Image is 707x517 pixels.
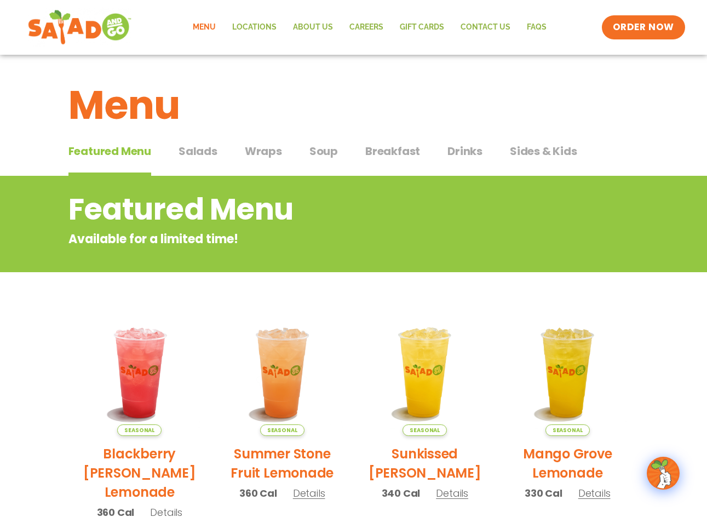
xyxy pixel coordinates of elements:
[362,309,488,436] img: Product photo for Sunkissed Yuzu Lemonade
[519,15,555,40] a: FAQs
[648,458,679,489] img: wpChatIcon
[436,486,468,500] span: Details
[613,21,674,34] span: ORDER NOW
[578,486,611,500] span: Details
[309,143,338,159] span: Soup
[341,15,392,40] a: Careers
[504,309,631,436] img: Product photo for Mango Grove Lemonade
[68,187,551,232] h2: Featured Menu
[525,486,562,501] span: 330 Cal
[68,230,551,248] p: Available for a limited time!
[365,143,420,159] span: Breakfast
[452,15,519,40] a: Contact Us
[260,424,304,436] span: Seasonal
[382,486,421,501] span: 340 Cal
[285,15,341,40] a: About Us
[219,309,346,436] img: Product photo for Summer Stone Fruit Lemonade
[293,486,325,500] span: Details
[117,424,162,436] span: Seasonal
[68,76,639,135] h1: Menu
[77,444,203,502] h2: Blackberry [PERSON_NAME] Lemonade
[239,486,277,501] span: 360 Cal
[77,309,203,436] img: Product photo for Blackberry Bramble Lemonade
[224,15,285,40] a: Locations
[185,15,555,40] nav: Menu
[185,15,224,40] a: Menu
[392,15,452,40] a: GIFT CARDS
[179,143,217,159] span: Salads
[219,444,346,482] h2: Summer Stone Fruit Lemonade
[245,143,282,159] span: Wraps
[447,143,482,159] span: Drinks
[68,143,151,159] span: Featured Menu
[602,15,685,39] a: ORDER NOW
[68,139,639,176] div: Tabbed content
[362,444,488,482] h2: Sunkissed [PERSON_NAME]
[545,424,590,436] span: Seasonal
[504,444,631,482] h2: Mango Grove Lemonade
[403,424,447,436] span: Seasonal
[28,8,131,47] img: new-SAG-logo-768×292
[510,143,577,159] span: Sides & Kids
